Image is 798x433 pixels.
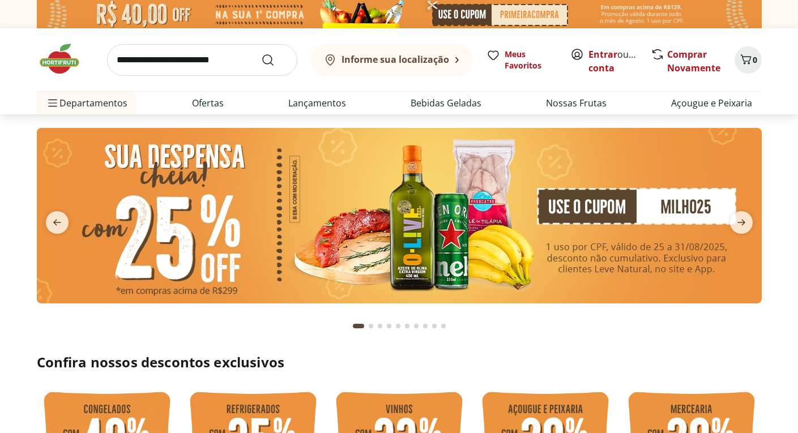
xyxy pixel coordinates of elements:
a: Ofertas [192,96,224,110]
span: Departamentos [46,89,127,117]
button: previous [37,211,78,234]
button: Go to page 7 from fs-carousel [412,312,421,340]
a: Comprar Novamente [667,48,720,74]
button: next [721,211,762,234]
a: Nossas Frutas [546,96,607,110]
button: Go to page 5 from fs-carousel [394,312,403,340]
img: cupom [37,128,762,303]
span: Meus Favoritos [505,49,557,71]
button: Go to page 6 from fs-carousel [403,312,412,340]
a: Açougue e Peixaria [671,96,752,110]
button: Carrinho [735,46,762,74]
input: search [107,44,297,76]
button: Go to page 2 from fs-carousel [366,312,375,340]
img: Hortifruti [37,42,93,76]
button: Current page from fs-carousel [351,312,366,340]
button: Go to page 9 from fs-carousel [430,312,439,340]
a: Bebidas Geladas [411,96,481,110]
h2: Confira nossos descontos exclusivos [37,353,762,371]
button: Menu [46,89,59,117]
a: Meus Favoritos [487,49,557,71]
button: Go to page 8 from fs-carousel [421,312,430,340]
a: Entrar [588,48,617,61]
span: ou [588,48,639,75]
span: 0 [753,54,757,65]
a: Lançamentos [288,96,346,110]
button: Go to page 10 from fs-carousel [439,312,448,340]
b: Informe sua localização [342,53,449,66]
button: Go to page 3 from fs-carousel [375,312,385,340]
a: Criar conta [588,48,651,74]
button: Go to page 4 from fs-carousel [385,312,394,340]
button: Informe sua localização [311,44,473,76]
button: Submit Search [261,53,288,67]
